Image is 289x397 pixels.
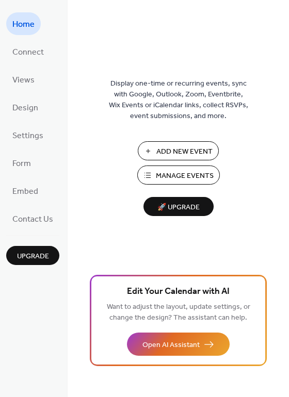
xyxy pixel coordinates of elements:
span: Contact Us [12,211,53,228]
span: Embed [12,184,38,200]
a: Contact Us [6,207,59,230]
span: Edit Your Calendar with AI [127,285,230,299]
span: Form [12,156,31,172]
span: Settings [12,128,43,144]
a: Connect [6,40,50,63]
span: Home [12,16,35,33]
a: Home [6,12,41,35]
span: Want to adjust the layout, update settings, or change the design? The assistant can help. [107,300,250,325]
span: 🚀 Upgrade [150,201,207,214]
a: Form [6,152,37,174]
span: Add New Event [156,146,213,157]
a: Views [6,68,41,91]
span: Upgrade [17,251,49,262]
span: Open AI Assistant [142,340,200,351]
button: Open AI Assistant [127,333,230,356]
span: Views [12,72,35,89]
span: Connect [12,44,44,61]
button: Add New Event [138,141,219,160]
a: Design [6,96,44,119]
button: Manage Events [137,166,220,185]
button: Upgrade [6,246,59,265]
span: Manage Events [156,171,214,181]
span: Design [12,100,38,117]
a: Embed [6,179,44,202]
span: Display one-time or recurring events, sync with Google, Outlook, Zoom, Eventbrite, Wix Events or ... [109,78,248,122]
a: Settings [6,124,50,146]
button: 🚀 Upgrade [143,197,214,216]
